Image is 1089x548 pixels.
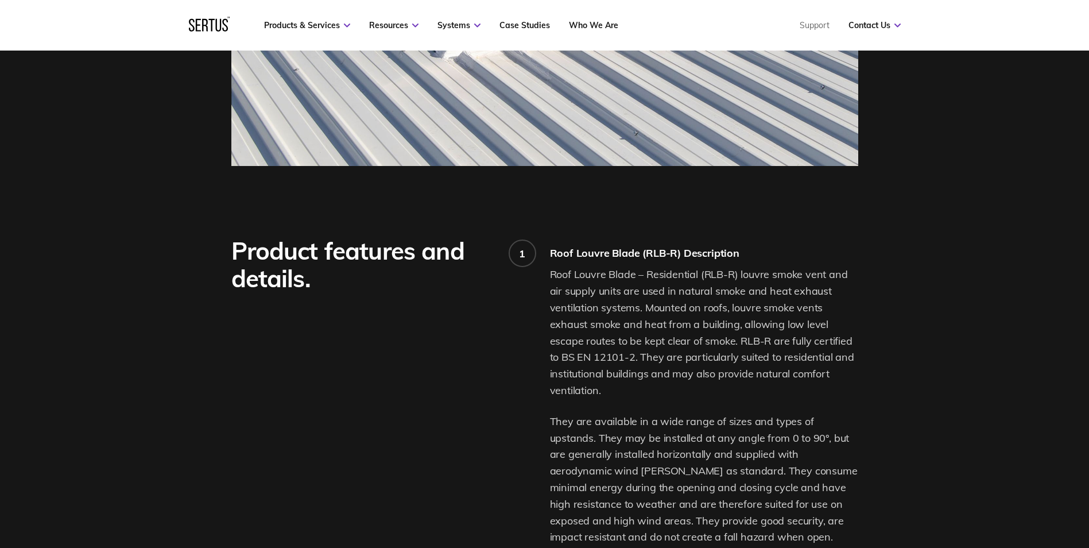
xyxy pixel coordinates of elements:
p: They are available in a wide range of sizes and types of upstands. They may be installed at any a... [550,414,858,546]
a: Contact Us [848,20,901,30]
a: Case Studies [499,20,550,30]
a: Resources [369,20,418,30]
a: Support [800,20,830,30]
iframe: Chat Widget [882,415,1089,548]
a: Who We Are [569,20,618,30]
a: Products & Services [264,20,350,30]
div: Product features and details. [231,237,493,292]
div: 1 [519,247,525,260]
p: Roof Louvre Blade – Residential (RLB-R) louvre smoke vent and air supply units are used in natura... [550,267,858,399]
a: Systems [437,20,480,30]
div: Roof Louvre Blade (RLB-R) Description [550,246,858,260]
